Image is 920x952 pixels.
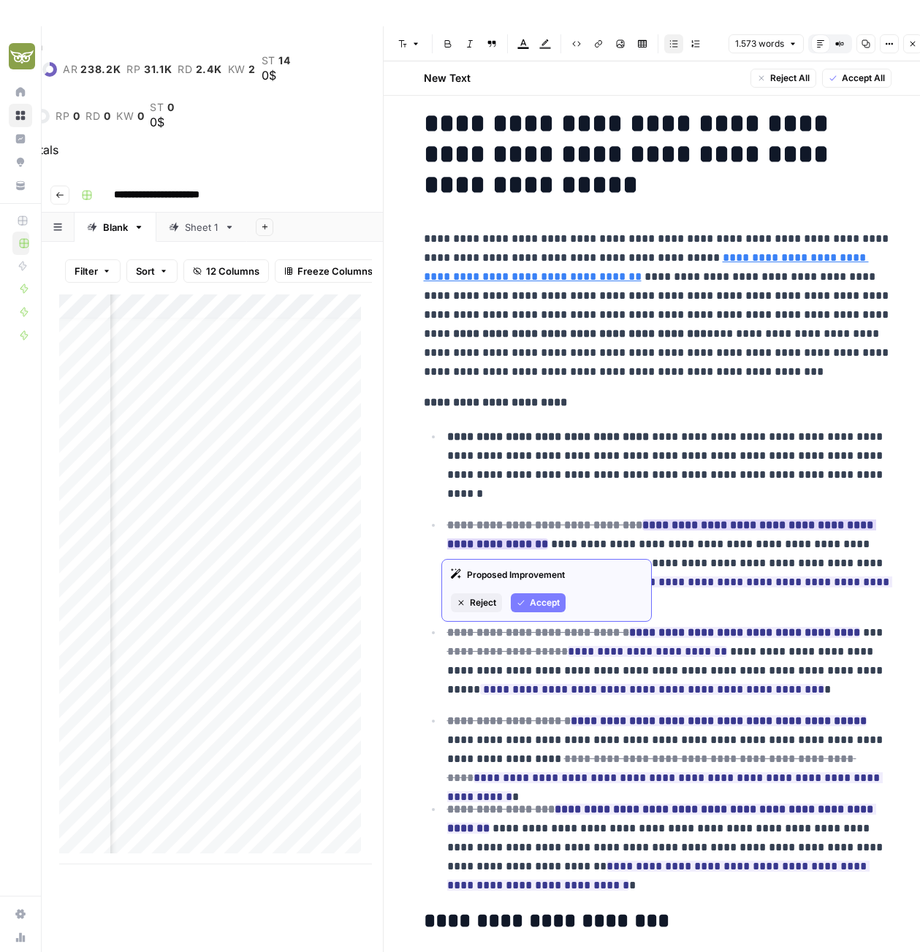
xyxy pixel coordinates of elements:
span: ar [63,64,77,75]
span: 0 [73,110,80,122]
h2: New Text [424,71,471,85]
span: 0 [167,102,175,113]
span: rd [85,110,100,122]
a: Usage [9,926,32,949]
a: Blank [75,213,156,242]
span: Accept All [842,72,885,85]
button: 1.573 words [729,34,804,53]
a: kw0 [116,110,144,122]
div: 0$ [262,66,291,84]
a: rd2.4K [178,64,221,75]
a: rd0 [85,110,110,122]
a: kw2 [228,64,256,75]
a: Sheet 1 [156,213,247,242]
div: Sheet 1 [185,220,218,235]
span: Freeze Columns [297,264,373,278]
div: 0$ [150,113,174,131]
a: st14 [262,55,291,66]
span: st [262,55,275,66]
span: st [150,102,164,113]
span: 31.1K [144,64,172,75]
div: Proposed Improvement [451,568,642,582]
span: Accept [530,596,560,609]
a: Settings [9,902,32,926]
span: 0 [104,110,111,122]
span: 0 [137,110,145,122]
a: Your Data [9,174,32,197]
button: Reject [451,593,502,612]
span: 1.573 words [735,37,784,50]
a: rp31.1K [126,64,172,75]
button: Accept [511,593,566,612]
button: Reject All [750,69,816,88]
span: 2.4K [196,64,222,75]
button: 12 Columns [183,259,269,283]
span: 14 [278,55,290,66]
a: ar238.2K [63,64,121,75]
span: rd [178,64,192,75]
span: rp [56,110,69,122]
span: 238.2K [80,64,121,75]
span: kw [116,110,134,122]
button: Freeze Columns [275,259,382,283]
span: Reject All [770,72,810,85]
span: 12 Columns [206,264,259,278]
button: Filter [65,259,121,283]
span: Sort [136,264,155,278]
button: Accept All [822,69,892,88]
span: kw [228,64,246,75]
span: rp [126,64,140,75]
a: rp0 [56,110,80,122]
button: Sort [126,259,178,283]
span: Filter [75,264,98,278]
span: 2 [248,64,256,75]
span: Reject [470,596,496,609]
div: Blank [103,220,128,235]
a: st0 [150,102,174,113]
